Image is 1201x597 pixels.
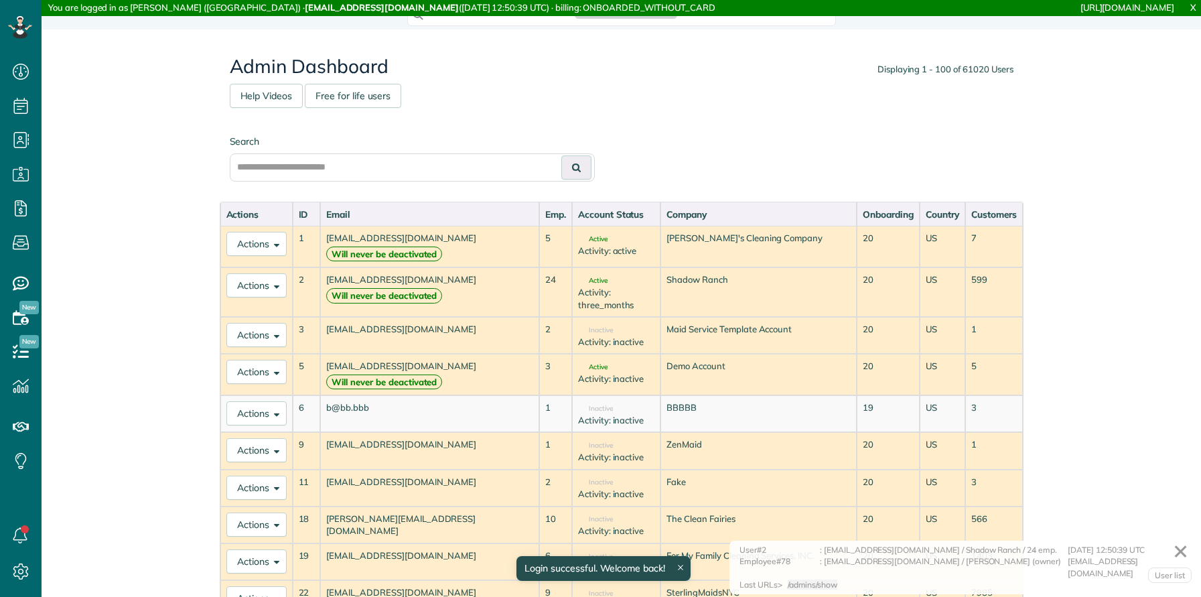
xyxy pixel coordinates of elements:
td: US [920,507,965,543]
td: 18 [293,507,321,543]
td: BBBBB [660,395,857,432]
td: 19 [293,543,321,580]
span: Inactive [578,442,613,449]
a: [URL][DOMAIN_NAME] [1080,2,1174,13]
span: Inactive [578,479,613,486]
div: Activity: inactive [578,414,654,427]
td: 2 [293,267,321,317]
h2: Admin Dashboard [230,56,1013,77]
td: 3 [965,470,1023,507]
td: 566 [965,507,1023,543]
td: 6 [539,543,572,580]
td: US [920,267,965,317]
div: Activity: inactive [578,488,654,501]
button: Actions [226,549,287,574]
td: US [920,226,965,267]
div: Activity: active [578,245,654,257]
strong: Will never be deactivated [326,375,442,390]
span: Active [578,277,608,284]
td: US [920,354,965,395]
td: For My Family Cleaning Services, INC. [660,543,857,580]
td: 1 [539,432,572,469]
div: Account Status [578,208,654,221]
div: Displaying 1 - 100 of 61020 Users [877,63,1013,76]
td: 19 [857,395,920,432]
td: US [920,470,965,507]
button: Actions [226,323,287,347]
span: Active [578,236,608,243]
td: Shadow Ranch [660,267,857,317]
div: Actions [226,208,287,221]
div: : [EMAIL_ADDRESS][DOMAIN_NAME] / Shadow Ranch / 24 emp. [820,544,1068,556]
td: Maid Service Template Account [660,317,857,354]
span: Inactive [578,553,613,560]
div: Last URLs [739,579,778,591]
span: New [19,301,39,314]
td: 5 [539,226,572,267]
td: Demo Account [660,354,857,395]
td: 6 [293,395,321,432]
strong: Will never be deactivated [326,247,442,262]
td: 20 [857,470,920,507]
span: /admins/show [788,580,838,590]
td: 20 [857,317,920,354]
td: 5 [965,354,1023,395]
td: 1 [293,226,321,267]
div: Activity: inactive [578,525,654,537]
div: Activity: inactive [578,451,654,464]
td: US [920,317,965,354]
div: Country [926,208,959,221]
a: Help Videos [230,84,303,108]
div: Email [326,208,533,221]
td: 3 [965,395,1023,432]
td: 1 [965,317,1023,354]
button: Actions [226,401,287,425]
td: 1 [539,395,572,432]
td: ZenMaid [660,432,857,469]
button: Actions [226,360,287,384]
div: User#2 [739,544,820,556]
strong: [EMAIL_ADDRESS][DOMAIN_NAME] [305,2,459,13]
div: Employee#78 [739,555,820,579]
div: Customers [971,208,1017,221]
td: US [920,432,965,469]
a: User list [1148,568,1192,584]
span: Inactive [578,327,613,334]
div: Login successful. Welcome back! [516,556,691,581]
td: 24 [539,267,572,317]
button: Actions [226,476,287,500]
div: Activity: inactive [578,373,654,385]
a: Free for life users [305,84,401,108]
td: 20 [857,267,920,317]
div: Company [666,208,851,221]
td: [EMAIL_ADDRESS][DOMAIN_NAME] [320,317,539,354]
td: [EMAIL_ADDRESS][DOMAIN_NAME] [320,470,539,507]
strong: Will never be deactivated [326,288,442,304]
td: US [920,395,965,432]
td: [PERSON_NAME][EMAIL_ADDRESS][DOMAIN_NAME] [320,507,539,543]
span: Inactive [578,405,613,412]
div: Onboarding [863,208,914,221]
span: New [19,335,39,348]
button: Actions [226,513,287,537]
td: 20 [857,432,920,469]
td: 10 [539,507,572,543]
div: > [778,579,843,591]
td: 20 [857,507,920,543]
div: [DATE] 12:50:39 UTC [1068,544,1188,556]
div: Activity: inactive [578,336,654,348]
td: [EMAIL_ADDRESS][DOMAIN_NAME] [320,354,539,395]
td: [EMAIL_ADDRESS][DOMAIN_NAME] [320,432,539,469]
td: [EMAIL_ADDRESS][DOMAIN_NAME] [320,267,539,317]
td: 3 [293,317,321,354]
td: 2 [539,317,572,354]
td: 5 [293,354,321,395]
label: Search [230,135,595,148]
td: 20 [857,226,920,267]
td: b@bb.bbb [320,395,539,432]
span: Inactive [578,590,613,597]
div: Activity: three_months [578,286,654,311]
td: The Clean Fairies [660,507,857,543]
button: Actions [226,273,287,297]
span: Active [578,364,608,371]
